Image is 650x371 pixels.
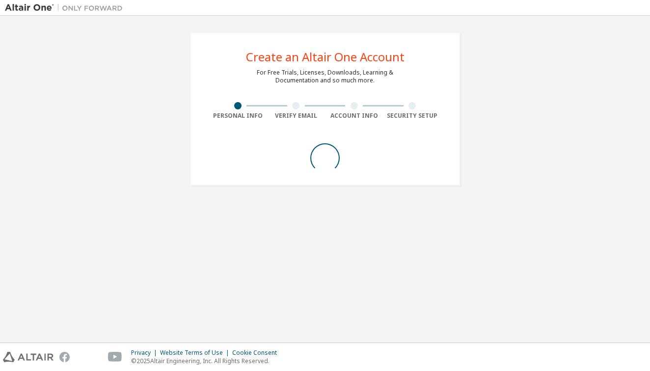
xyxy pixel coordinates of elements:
div: Security Setup [383,112,442,120]
div: Website Terms of Use [160,349,232,357]
img: altair_logo.svg [3,352,54,362]
div: For Free Trials, Licenses, Downloads, Learning & Documentation and so much more. [257,69,393,84]
div: Cookie Consent [232,349,283,357]
div: Personal Info [209,112,267,120]
p: © 2025 Altair Engineering, Inc. All Rights Reserved. [131,357,283,365]
img: youtube.svg [108,352,122,362]
img: Altair One [5,3,128,13]
div: Create an Altair One Account [246,51,405,63]
div: Account Info [325,112,383,120]
div: Verify Email [267,112,325,120]
img: facebook.svg [59,352,70,362]
div: Privacy [131,349,160,357]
